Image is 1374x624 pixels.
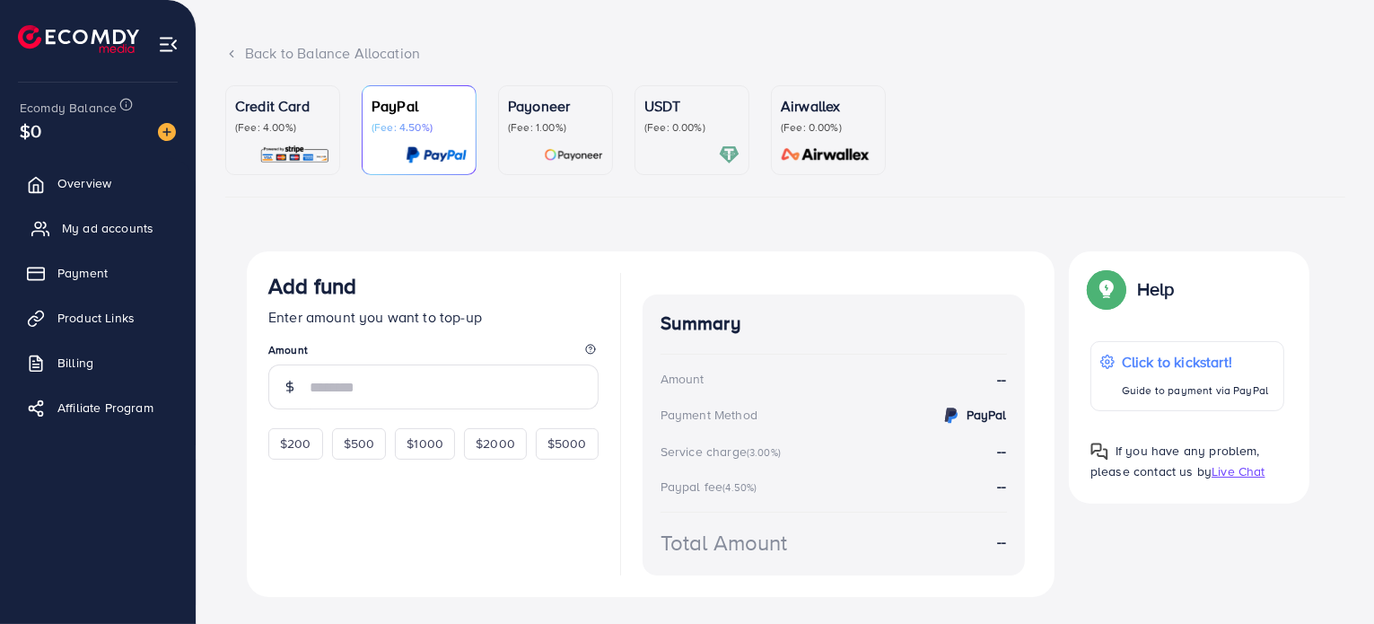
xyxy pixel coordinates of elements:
small: (3.00%) [747,445,781,460]
a: Payment [13,255,182,291]
h4: Summary [661,312,1007,335]
span: $5000 [547,435,587,453]
img: card [544,145,603,165]
a: Billing [13,345,182,381]
span: $500 [344,435,375,453]
strong: PayPal [967,406,1007,424]
span: Payment [57,264,108,282]
p: (Fee: 0.00%) [781,120,876,135]
img: Popup guide [1090,273,1123,305]
a: Product Links [13,300,182,336]
img: logo [18,25,139,53]
p: USDT [644,95,740,117]
span: If you have any problem, please contact us by [1090,442,1260,480]
div: Total Amount [661,527,788,558]
p: PayPal [372,95,467,117]
div: Back to Balance Allocation [225,43,1345,64]
strong: -- [997,532,1006,552]
span: Billing [57,354,93,372]
span: Product Links [57,309,135,327]
p: Help [1137,278,1175,300]
iframe: Chat [1298,543,1361,611]
strong: -- [997,369,1006,390]
img: menu [158,34,179,55]
p: Credit Card [235,95,330,117]
span: $200 [280,435,311,453]
p: (Fee: 4.00%) [235,120,330,135]
strong: -- [997,476,1006,496]
div: Payment Method [661,406,757,424]
div: Service charge [661,443,786,461]
legend: Amount [268,342,599,365]
p: Click to kickstart! [1122,351,1268,373]
small: (4.50%) [722,480,757,495]
img: card [775,145,876,165]
p: Guide to payment via PayPal [1122,380,1268,401]
img: credit [941,405,962,426]
img: card [259,145,330,165]
a: Overview [13,165,182,201]
p: Airwallex [781,95,876,117]
a: Affiliate Program [13,390,182,426]
p: Enter amount you want to top-up [268,306,599,328]
p: Payoneer [508,95,603,117]
div: Amount [661,370,705,388]
span: Ecomdy Balance [20,99,117,117]
span: Live Chat [1212,462,1265,480]
img: card [406,145,467,165]
a: My ad accounts [13,210,182,246]
p: (Fee: 0.00%) [644,120,740,135]
p: (Fee: 1.00%) [508,120,603,135]
span: $2000 [476,435,515,453]
div: Paypal fee [661,478,763,496]
img: card [719,145,740,165]
span: Affiliate Program [57,399,153,417]
p: (Fee: 4.50%) [372,120,467,135]
h3: Add fund [268,273,356,299]
span: My ad accounts [62,219,153,237]
img: image [158,123,176,141]
span: Overview [57,174,111,192]
span: $1000 [407,435,443,453]
strong: -- [997,441,1006,461]
span: $0 [20,118,41,144]
img: Popup guide [1090,443,1108,461]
